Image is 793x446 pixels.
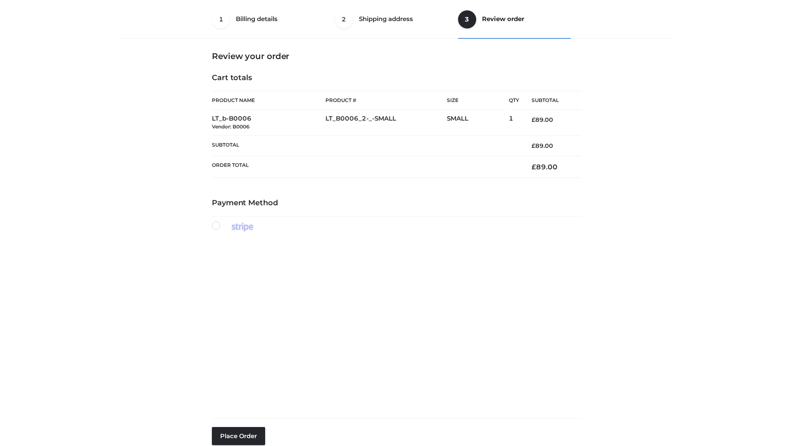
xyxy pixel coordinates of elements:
th: Subtotal [212,135,519,156]
td: LT_b-B0006 [212,110,325,136]
th: Product # [325,91,447,110]
span: £ [532,142,535,149]
td: 1 [509,110,519,136]
td: LT_B0006_2-_-SMALL [325,110,447,136]
bdi: 89.00 [532,163,558,171]
td: SMALL [447,110,509,136]
th: Subtotal [519,91,581,110]
th: Order Total [212,156,519,178]
th: Qty [509,91,519,110]
th: Size [447,91,505,110]
small: Vendor: B0006 [212,123,249,130]
h3: Review your order [212,51,581,61]
button: Place order [212,427,265,445]
h4: Cart totals [212,74,581,83]
bdi: 89.00 [532,142,553,149]
h4: Payment Method [212,199,581,208]
span: £ [532,163,536,171]
bdi: 89.00 [532,116,553,123]
th: Product Name [212,91,325,110]
iframe: Secure payment input frame [210,230,579,412]
span: £ [532,116,535,123]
